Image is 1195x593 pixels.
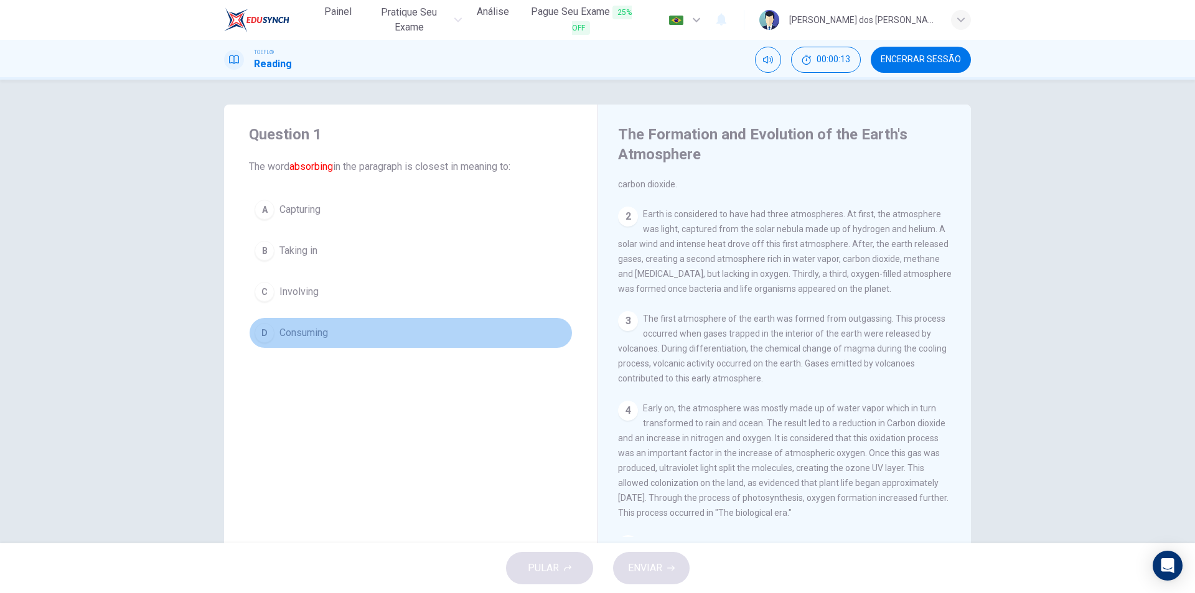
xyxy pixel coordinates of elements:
button: CInvolving [249,276,573,307]
div: A [255,200,274,220]
span: Pague Seu Exame [524,4,639,35]
span: Early on, the atmosphere was mostly made up of water vapor which in turn transformed to rain and ... [618,403,949,518]
div: 3 [618,311,638,331]
img: pt [668,16,684,25]
a: EduSynch logo [224,7,318,32]
h1: Reading [254,57,292,72]
span: Earth is considered to have had three atmospheres. At first, the atmosphere was light, captured f... [618,209,952,294]
button: Painel [318,1,358,23]
span: 00:00:13 [817,55,850,65]
div: 5 [618,535,638,555]
button: Pratique seu exame [363,1,467,39]
button: Análise [472,1,514,23]
button: BTaking in [249,235,573,266]
button: DConsuming [249,317,573,348]
button: Pague Seu Exame25% OFF [519,1,644,39]
span: Análise [477,4,509,19]
div: B [255,241,274,261]
div: Open Intercom Messenger [1153,551,1183,581]
span: Involving [279,284,319,299]
img: Profile picture [759,10,779,30]
div: Silenciar [755,47,781,73]
a: Painel [318,1,358,39]
div: 4 [618,401,638,421]
span: Encerrar Sessão [881,55,961,65]
span: The word in the paragraph is closest in meaning to: [249,159,573,174]
span: Capturing [279,202,321,217]
div: D [255,323,274,343]
span: Painel [324,4,352,19]
button: ACapturing [249,194,573,225]
img: EduSynch logo [224,7,289,32]
span: TOEFL® [254,48,274,57]
button: 00:00:13 [791,47,861,73]
div: Esconder [791,47,861,73]
span: Consuming [279,325,328,340]
span: The first atmosphere of the earth was formed from outgassing. This process occurred when gases tr... [618,314,947,383]
div: C [255,282,274,302]
a: Análise [472,1,514,39]
h4: Question 1 [249,124,573,144]
div: [PERSON_NAME] dos [PERSON_NAME] [789,12,936,27]
span: Pratique seu exame [368,5,451,35]
font: absorbing [289,161,333,172]
div: 2 [618,207,638,226]
span: Taking in [279,243,317,258]
button: Encerrar Sessão [871,47,971,73]
h4: The Formation and Evolution of the Earth's Atmosphere [618,124,948,164]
